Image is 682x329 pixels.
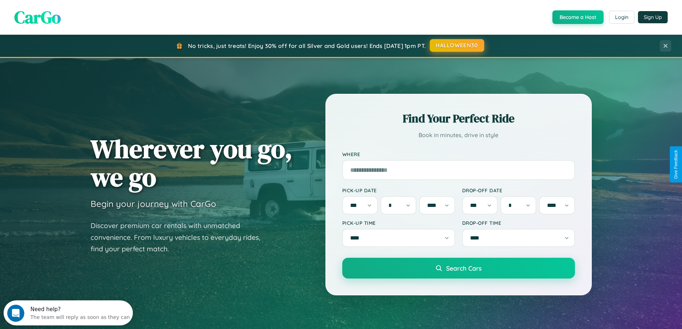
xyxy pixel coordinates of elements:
[7,305,24,322] iframe: Intercom live chat
[462,187,575,193] label: Drop-off Date
[91,135,292,191] h1: Wherever you go, we go
[342,258,575,279] button: Search Cars
[342,220,455,226] label: Pick-up Time
[14,5,61,29] span: CarGo
[430,39,484,52] button: HALLOWEEN30
[446,264,482,272] span: Search Cars
[4,300,133,325] iframe: Intercom live chat discovery launcher
[27,12,126,19] div: The team will reply as soon as they can
[609,11,634,24] button: Login
[342,111,575,126] h2: Find Your Perfect Ride
[462,220,575,226] label: Drop-off Time
[342,151,575,157] label: Where
[27,6,126,12] div: Need help?
[91,220,270,255] p: Discover premium car rentals with unmatched convenience. From luxury vehicles to everyday rides, ...
[342,130,575,140] p: Book in minutes, drive in style
[91,198,216,209] h3: Begin your journey with CarGo
[673,150,678,179] div: Give Feedback
[3,3,133,23] div: Open Intercom Messenger
[342,187,455,193] label: Pick-up Date
[552,10,604,24] button: Become a Host
[188,42,426,49] span: No tricks, just treats! Enjoy 30% off for all Silver and Gold users! Ends [DATE] 1pm PT.
[638,11,668,23] button: Sign Up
